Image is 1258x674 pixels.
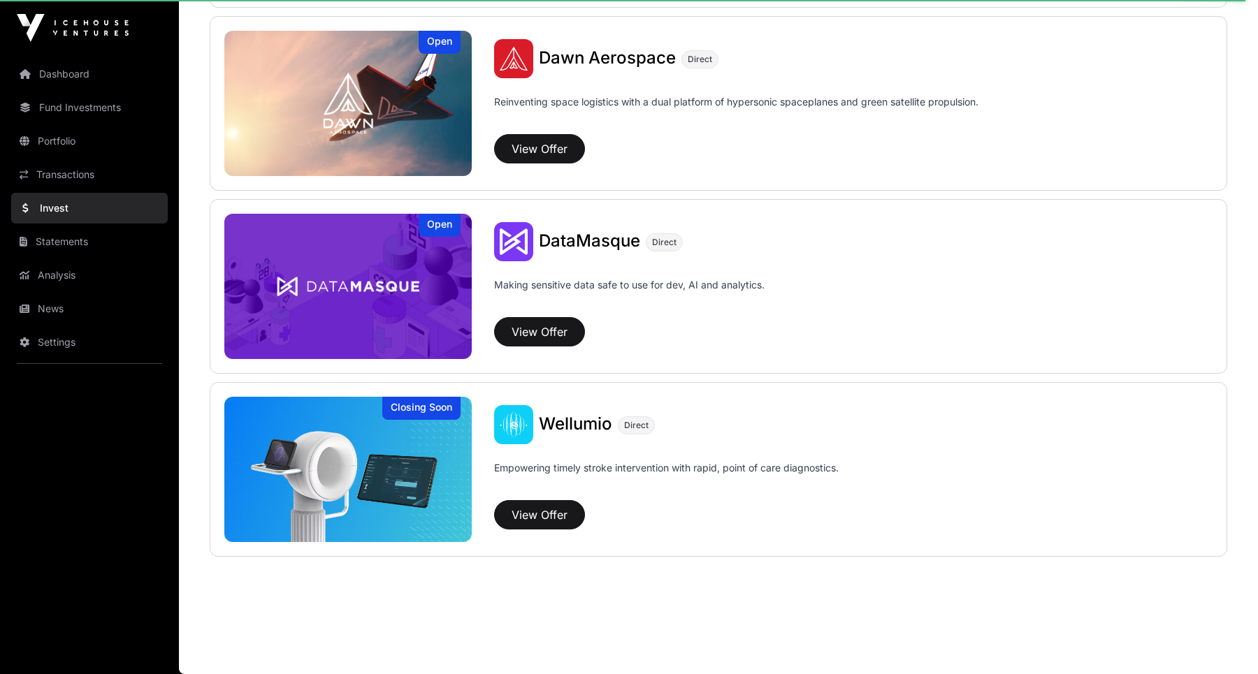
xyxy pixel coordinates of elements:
div: Open [419,214,461,237]
img: Dawn Aerospace [224,31,472,176]
span: Direct [624,420,649,431]
p: Empowering timely stroke intervention with rapid, point of care diagnostics. [494,461,839,494]
img: Dawn Aerospace [494,39,533,78]
a: News [11,293,168,324]
span: Wellumio [539,413,612,434]
iframe: Chat Widget [1188,607,1258,674]
a: Portfolio [11,126,168,156]
img: Icehouse Ventures Logo [17,14,129,42]
a: Settings [11,327,168,358]
span: DataMasque [539,230,640,251]
a: Statements [11,226,168,257]
img: Wellumio [224,397,472,542]
a: Fund Investments [11,92,168,123]
a: Dashboard [11,59,168,89]
div: Open [419,31,461,54]
a: Transactions [11,159,168,190]
span: Direct [652,237,677,248]
a: Analysis [11,260,168,291]
a: Dawn AerospaceOpen [224,31,472,176]
p: Making sensitive data safe to use for dev, AI and analytics. [494,278,765,312]
a: DataMasque [539,233,640,251]
a: Invest [11,193,168,224]
img: DataMasque [494,222,533,261]
div: Closing Soon [382,397,461,420]
a: WellumioClosing Soon [224,397,472,542]
span: Dawn Aerospace [539,47,676,68]
a: DataMasqueOpen [224,214,472,359]
button: View Offer [494,317,585,346]
button: View Offer [494,500,585,529]
span: Direct [688,54,712,65]
p: Reinventing space logistics with a dual platform of hypersonic spaceplanes and green satellite pr... [494,95,978,129]
a: Wellumio [539,416,612,434]
img: DataMasque [224,214,472,359]
img: Wellumio [494,405,533,444]
a: Dawn Aerospace [539,50,676,68]
button: View Offer [494,134,585,163]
